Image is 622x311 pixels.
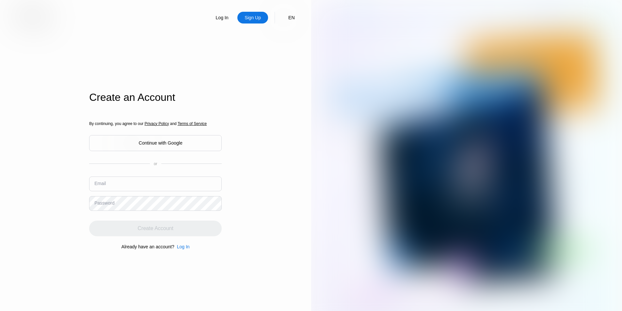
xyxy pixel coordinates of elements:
div: Email [94,181,106,186]
span: and [169,121,178,126]
div: Log In [177,244,190,249]
div: or [154,162,157,166]
span: Privacy Policy [145,121,169,126]
div: Sign Up [237,12,268,23]
span: Terms of Service [178,121,207,126]
div: EN [288,15,295,20]
div: EN [275,12,295,23]
div: By continuing, you agree to our [89,121,222,126]
div: Password [94,200,114,206]
div: Log In [207,12,237,23]
div: Log In [174,244,190,249]
div: Already have an account? [121,244,174,249]
div: Log In [215,14,229,21]
div: Create an Account [89,91,222,103]
div: Continue with Google [89,135,222,151]
div: Sign Up [244,14,262,21]
div: Continue with Google [139,140,183,146]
